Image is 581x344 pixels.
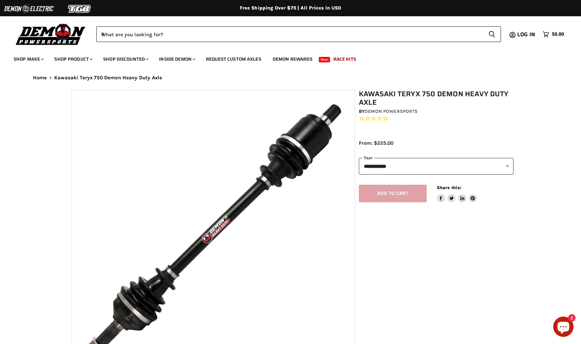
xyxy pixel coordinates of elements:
img: Demon Powersports [14,22,88,46]
div: by [359,108,514,115]
h1: Kawasaki Teryx 750 Demon Heavy Duty Axle [359,90,514,107]
a: Shop Discounted [98,52,153,66]
span: Rated 0.0 out of 5 stars 0 reviews [359,115,514,122]
span: From: $225.00 [359,140,393,146]
span: Share this: [437,185,461,190]
a: Log in [514,32,539,38]
img: Demon Electric Logo 2 [3,2,54,15]
a: Shop Make [8,52,48,66]
span: Kawasaki Teryx 750 Demon Heavy Duty Axle [54,75,162,81]
form: Product [96,26,501,42]
aside: Share this: [437,185,477,203]
a: Home [33,75,47,81]
a: Request Custom Axles [201,52,266,66]
a: Demon Rewards [268,52,317,66]
nav: Breadcrumbs [19,75,562,81]
select: year [359,158,514,175]
a: Race Kits [328,52,361,66]
a: Shop Product [49,52,97,66]
span: $0.00 [552,31,564,38]
input: When autocomplete results are available use up and down arrows to review and enter to select [96,26,483,42]
a: $0.00 [539,29,567,39]
inbox-online-store-chat: Shopify online store chat [551,317,576,339]
span: New! [319,57,330,62]
span: Log in [517,30,535,39]
div: Free Shipping Over $75 | All Prices In USD [19,5,562,11]
a: Demon Powersports [365,108,418,114]
img: TGB Logo 2 [54,2,105,15]
ul: Main menu [8,49,562,66]
button: Search [483,26,501,42]
a: Inside Demon [154,52,199,66]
